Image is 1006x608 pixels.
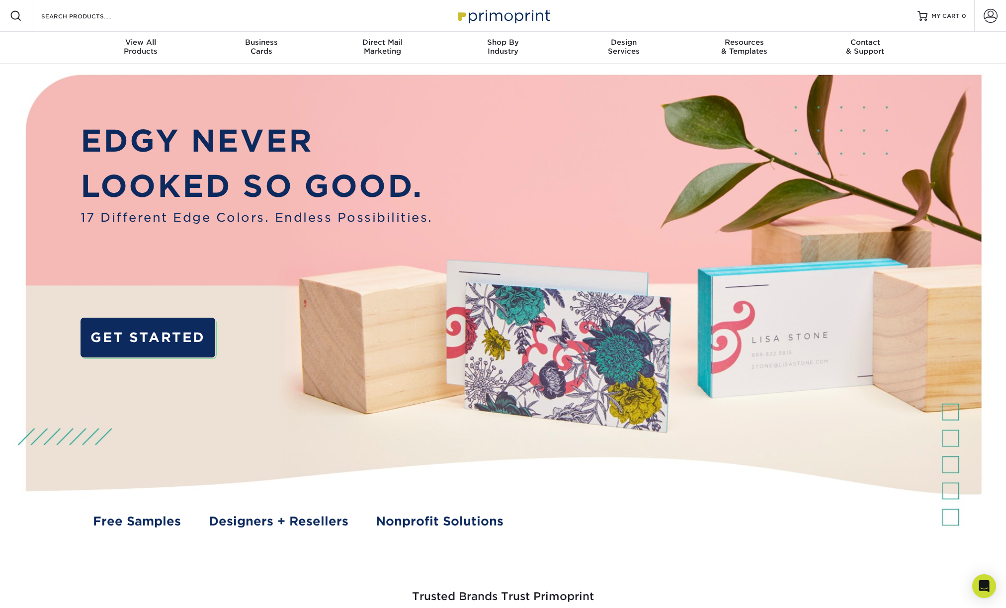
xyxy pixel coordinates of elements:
[81,209,433,227] span: 17 Different Edge Colors. Endless Possibilities.
[81,164,433,209] p: LOOKED SO GOOD.
[563,32,684,64] a: DesignServices
[453,5,553,26] img: Primoprint
[81,318,215,357] a: GET STARTED
[81,118,433,164] p: EDGY NEVER
[322,38,443,47] span: Direct Mail
[805,38,925,47] span: Contact
[40,10,137,22] input: SEARCH PRODUCTS.....
[81,38,201,56] div: Products
[322,32,443,64] a: Direct MailMarketing
[443,38,564,47] span: Shop By
[563,38,684,47] span: Design
[376,513,503,530] a: Nonprofit Solutions
[972,574,996,598] div: Open Intercom Messenger
[684,38,805,56] div: & Templates
[81,32,201,64] a: View AllProducts
[563,38,684,56] div: Services
[805,32,925,64] a: Contact& Support
[931,12,960,20] span: MY CART
[443,38,564,56] div: Industry
[443,32,564,64] a: Shop ByIndustry
[209,513,348,530] a: Designers + Resellers
[201,38,322,56] div: Cards
[93,513,181,530] a: Free Samples
[201,38,322,47] span: Business
[81,38,201,47] span: View All
[322,38,443,56] div: Marketing
[684,38,805,47] span: Resources
[805,38,925,56] div: & Support
[201,32,322,64] a: BusinessCards
[684,32,805,64] a: Resources& Templates
[962,12,966,19] span: 0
